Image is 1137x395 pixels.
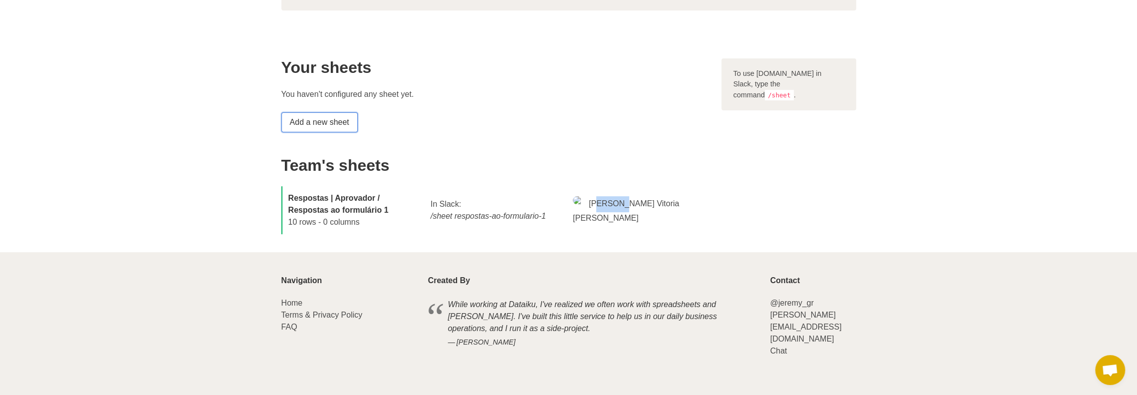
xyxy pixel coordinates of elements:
div: To use [DOMAIN_NAME] in Slack, type the command . [721,58,856,111]
code: /sheet [765,90,794,100]
strong: Respostas | Aprovador / Respostas ao formulário 1 [288,194,389,214]
a: @jeremy_gr [770,299,813,307]
p: You haven't configured any sheet yet. [281,88,709,100]
a: Home [281,299,303,307]
a: Terms & Privacy Policy [281,311,363,319]
a: FAQ [281,323,297,331]
h2: Your sheets [281,58,709,76]
a: Open chat [1095,355,1125,385]
cite: [PERSON_NAME] [448,337,738,348]
a: [PERSON_NAME][EMAIL_ADDRESS][DOMAIN_NAME] [770,311,841,343]
div: In Slack: [425,192,567,228]
blockquote: While working at Dataiku, I've realized we often work with spreadsheets and [PERSON_NAME]. I've b... [428,297,758,350]
a: Add a new sheet [281,112,358,132]
a: Chat [770,347,787,355]
p: Navigation [281,276,416,285]
img: 3509691244226_8a7e12bc533e59ecaac2_512.jpg [573,196,589,204]
p: Contact [770,276,856,285]
h2: Team's sheets [281,156,709,174]
div: [PERSON_NAME] Vitoria [PERSON_NAME] [567,190,709,230]
p: Created By [428,276,758,285]
div: 10 rows - 0 columns [282,186,425,234]
i: /sheet respostas-ao-formulario-1 [431,212,546,220]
